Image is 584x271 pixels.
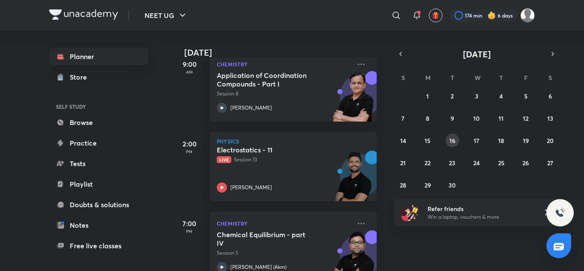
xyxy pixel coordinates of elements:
p: Session 13 [217,156,351,164]
p: [PERSON_NAME] (Akm) [230,263,286,271]
button: September 22, 2025 [421,156,434,170]
img: streak [487,11,496,20]
p: Chemistry [217,218,351,229]
button: September 29, 2025 [421,178,434,192]
abbr: September 4, 2025 [499,92,503,100]
button: September 24, 2025 [470,156,484,170]
img: referral [401,204,419,221]
abbr: September 25, 2025 [498,159,504,167]
abbr: September 23, 2025 [449,159,455,167]
abbr: Monday [425,74,431,82]
button: September 3, 2025 [470,89,484,103]
p: PM [172,229,206,234]
img: unacademy [330,151,377,210]
abbr: September 21, 2025 [400,159,406,167]
button: September 23, 2025 [445,156,459,170]
img: ttu [555,208,565,218]
abbr: September 18, 2025 [498,137,504,145]
abbr: September 22, 2025 [425,159,431,167]
a: Tests [49,155,148,172]
abbr: September 1, 2025 [426,92,429,100]
a: Planner [49,48,148,65]
button: September 10, 2025 [470,111,484,125]
button: September 26, 2025 [519,156,533,170]
p: PM [172,149,206,154]
a: Practice [49,134,148,152]
button: September 25, 2025 [494,156,508,170]
p: Chemistry [217,59,351,69]
abbr: September 10, 2025 [473,114,480,122]
abbr: September 19, 2025 [523,137,529,145]
abbr: September 12, 2025 [523,114,528,122]
a: Notes [49,217,148,234]
a: Playlist [49,176,148,193]
abbr: September 24, 2025 [473,159,480,167]
p: AM [172,69,206,74]
p: [PERSON_NAME] [230,104,272,112]
button: September 16, 2025 [445,134,459,147]
abbr: Friday [524,74,528,82]
abbr: September 28, 2025 [400,181,406,189]
img: Mahi Singh [520,8,535,23]
abbr: September 14, 2025 [400,137,406,145]
abbr: September 29, 2025 [425,181,431,189]
h6: Refer friends [428,204,533,213]
button: September 12, 2025 [519,111,533,125]
a: Browse [49,114,148,131]
abbr: September 15, 2025 [425,137,431,145]
abbr: September 16, 2025 [449,137,455,145]
button: September 20, 2025 [543,134,557,147]
button: September 2, 2025 [445,89,459,103]
p: Win a laptop, vouchers & more [428,213,533,221]
abbr: September 9, 2025 [451,114,454,122]
button: September 18, 2025 [494,134,508,147]
abbr: September 27, 2025 [547,159,553,167]
p: Physics [217,139,370,144]
span: Live [217,156,231,163]
h5: Chemical Equilibrium - part IV [217,230,323,247]
abbr: Wednesday [475,74,481,82]
abbr: September 8, 2025 [426,114,429,122]
abbr: September 3, 2025 [475,92,478,100]
button: September 30, 2025 [445,178,459,192]
abbr: September 17, 2025 [474,137,479,145]
img: unacademy [330,71,377,130]
p: Session 8 [217,90,351,98]
a: Free live classes [49,237,148,254]
img: avatar [432,12,439,19]
abbr: Sunday [401,74,405,82]
button: September 21, 2025 [396,156,410,170]
button: September 14, 2025 [396,134,410,147]
button: September 13, 2025 [543,111,557,125]
abbr: September 26, 2025 [522,159,529,167]
button: NEET UG [139,7,193,24]
abbr: September 11, 2025 [498,114,504,122]
button: September 6, 2025 [543,89,557,103]
abbr: September 2, 2025 [451,92,454,100]
span: [DATE] [463,48,491,60]
button: [DATE] [407,48,547,60]
abbr: September 5, 2025 [524,92,528,100]
abbr: September 20, 2025 [547,137,554,145]
button: September 1, 2025 [421,89,434,103]
h5: Application of Coordination Compounds - Part I [217,71,323,88]
button: avatar [429,9,442,22]
h4: [DATE] [184,48,385,58]
button: September 11, 2025 [494,111,508,125]
abbr: Thursday [499,74,503,82]
h6: SELF STUDY [49,99,148,114]
button: September 17, 2025 [470,134,484,147]
button: September 8, 2025 [421,111,434,125]
a: Doubts & solutions [49,196,148,213]
abbr: September 30, 2025 [448,181,456,189]
img: Company Logo [49,9,118,20]
button: September 28, 2025 [396,178,410,192]
p: Session 5 [217,249,351,257]
div: Store [70,72,92,82]
button: September 5, 2025 [519,89,533,103]
a: Company Logo [49,9,118,22]
abbr: September 6, 2025 [549,92,552,100]
h5: 2:00 [172,139,206,149]
button: September 4, 2025 [494,89,508,103]
button: September 19, 2025 [519,134,533,147]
